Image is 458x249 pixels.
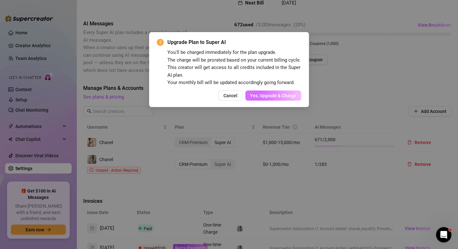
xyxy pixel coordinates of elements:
[436,227,452,243] iframe: Intercom live chat
[168,39,301,46] span: Upgrade Plan to Super AI
[250,93,297,98] span: Yes, Upgrade & Charge
[219,90,243,101] button: Cancel
[245,90,301,101] button: Yes, Upgrade & Charge
[224,93,238,98] span: Cancel
[168,49,301,85] span: You'll be charged immediately for the plan upgrade. The charge will be prorated based on your cur...
[157,39,164,46] span: exclamation-circle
